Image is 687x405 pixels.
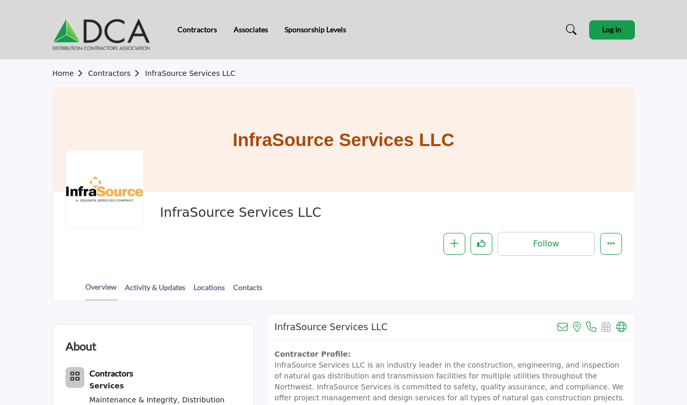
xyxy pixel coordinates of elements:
[234,25,268,34] a: Associates
[53,69,88,77] a: Home
[556,21,583,38] a: Search
[233,282,263,300] a: Contacts
[233,88,454,192] h1: InfraSource Services LLC
[66,367,84,388] button: Category Icon
[90,368,133,378] b: Contractors
[470,233,492,255] button: Like
[285,25,346,34] a: Sponsorship Levels
[589,20,635,40] button: Log In
[53,9,156,50] img: site Logo
[90,380,241,393] div: Comprehensive offerings for pipeline construction, maintenance, and repair across various infrast...
[90,370,133,378] a: Contractors
[498,232,594,256] button: Follow
[275,322,388,333] h2: InfraSource Services LLC
[193,282,225,300] a: Locations
[90,380,241,393] a: Services
[66,337,96,355] h2: About
[275,350,351,358] strong: Contractor Profile:
[90,396,180,404] a: Maintenance & Integrity,
[145,69,236,77] a: InfraSource Services LLC
[88,69,145,77] a: Contractors
[177,25,217,34] a: Contractors
[600,233,622,255] button: More details
[602,25,621,34] span: Log In
[160,204,443,221] span: InfraSource Services LLC
[124,282,186,300] a: Activity & Updates
[85,281,117,301] a: Overview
